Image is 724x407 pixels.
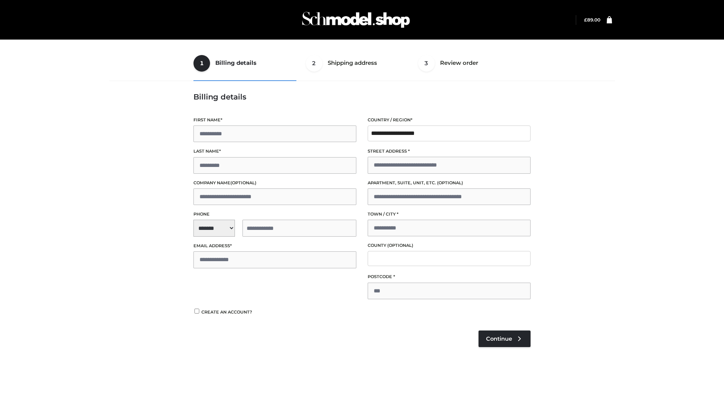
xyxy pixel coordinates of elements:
[230,180,256,185] span: (optional)
[368,273,531,280] label: Postcode
[193,116,356,124] label: First name
[368,211,531,218] label: Town / City
[299,5,413,35] img: Schmodel Admin 964
[368,148,531,155] label: Street address
[201,309,252,315] span: Create an account?
[584,17,600,23] bdi: 89.00
[193,242,356,249] label: Email address
[193,148,356,155] label: Last name
[437,180,463,185] span: (optional)
[193,309,200,314] input: Create an account?
[193,179,356,187] label: Company name
[387,243,413,248] span: (optional)
[193,92,531,101] h3: Billing details
[584,17,600,23] a: £89.00
[486,335,512,342] span: Continue
[368,242,531,249] label: County
[368,116,531,124] label: Country / Region
[479,330,531,347] a: Continue
[584,17,587,23] span: £
[368,179,531,187] label: Apartment, suite, unit, etc.
[193,211,356,218] label: Phone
